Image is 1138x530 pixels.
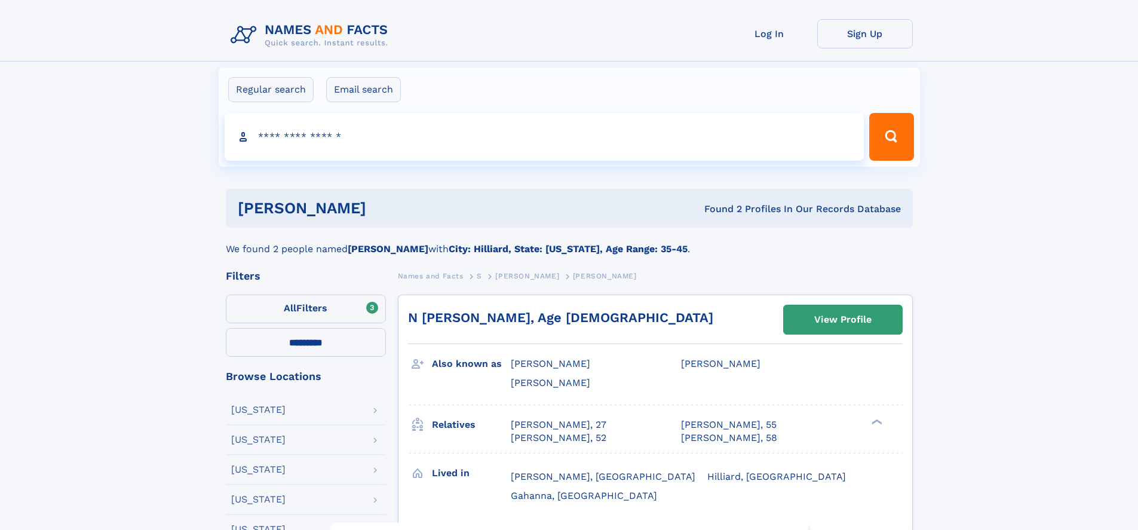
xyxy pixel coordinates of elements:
[681,431,777,445] a: [PERSON_NAME], 58
[511,471,695,482] span: [PERSON_NAME], [GEOGRAPHIC_DATA]
[511,418,606,431] a: [PERSON_NAME], 27
[226,19,398,51] img: Logo Names and Facts
[511,377,590,388] span: [PERSON_NAME]
[432,415,511,435] h3: Relatives
[326,77,401,102] label: Email search
[573,272,637,280] span: [PERSON_NAME]
[784,305,902,334] a: View Profile
[681,358,760,369] span: [PERSON_NAME]
[477,268,482,283] a: S
[511,431,606,445] a: [PERSON_NAME], 52
[231,435,286,445] div: [US_STATE]
[869,113,913,161] button: Search Button
[535,203,901,216] div: Found 2 Profiles In Our Records Database
[231,465,286,474] div: [US_STATE]
[348,243,428,255] b: [PERSON_NAME]
[284,302,296,314] span: All
[814,306,872,333] div: View Profile
[869,418,883,425] div: ❯
[511,358,590,369] span: [PERSON_NAME]
[681,418,777,431] a: [PERSON_NAME], 55
[477,272,482,280] span: S
[231,495,286,504] div: [US_STATE]
[408,310,713,325] a: N [PERSON_NAME], Age [DEMOGRAPHIC_DATA]
[511,490,657,501] span: Gahanna, [GEOGRAPHIC_DATA]
[707,471,846,482] span: Hilliard, [GEOGRAPHIC_DATA]
[231,405,286,415] div: [US_STATE]
[238,201,535,216] h1: [PERSON_NAME]
[817,19,913,48] a: Sign Up
[226,228,913,256] div: We found 2 people named with .
[228,77,314,102] label: Regular search
[722,19,817,48] a: Log In
[226,371,386,382] div: Browse Locations
[225,113,864,161] input: search input
[495,272,559,280] span: [PERSON_NAME]
[226,295,386,323] label: Filters
[432,463,511,483] h3: Lived in
[449,243,688,255] b: City: Hilliard, State: [US_STATE], Age Range: 35-45
[495,268,559,283] a: [PERSON_NAME]
[432,354,511,374] h3: Also known as
[226,271,386,281] div: Filters
[398,268,464,283] a: Names and Facts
